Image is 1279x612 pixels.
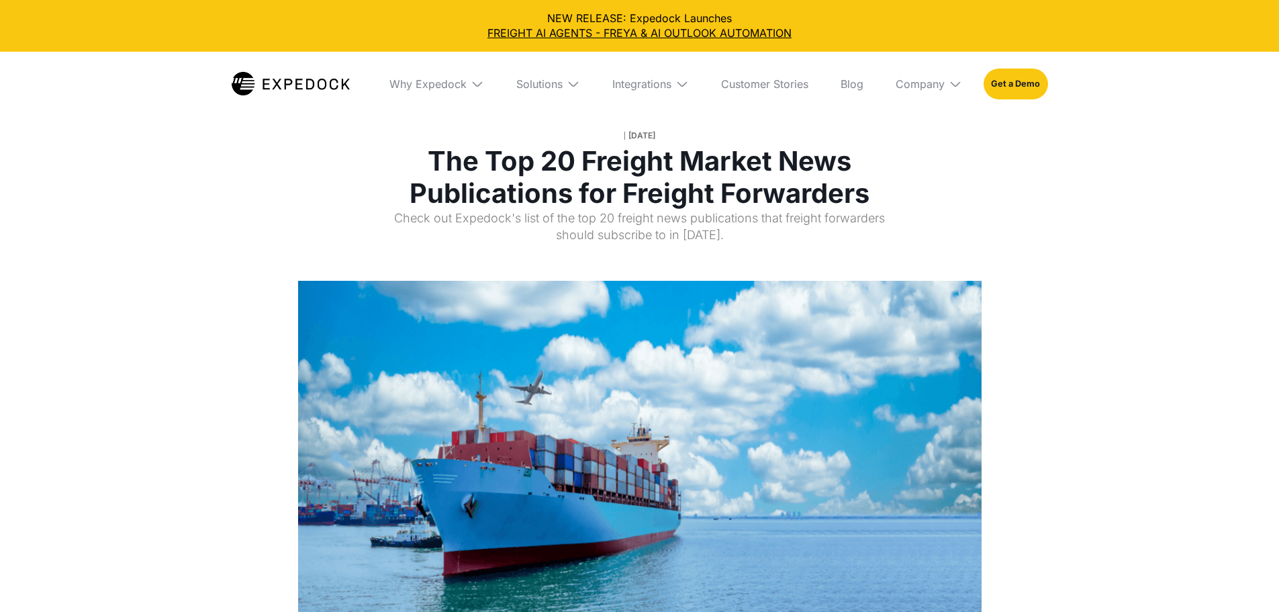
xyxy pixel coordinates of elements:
div: Company [885,52,973,116]
div: Solutions [516,77,563,91]
div: [DATE] [628,126,655,145]
div: Solutions [506,52,591,116]
div: NEW RELEASE: Expedock Launches [11,11,1268,41]
div: Why Expedock [389,77,467,91]
a: Customer Stories [710,52,819,116]
a: Blog [830,52,874,116]
p: Check out Expedock's list of the top 20 freight news publications that freight forwarders should ... [391,210,889,254]
div: Integrations [602,52,700,116]
h1: The Top 20 Freight Market News Publications for Freight Forwarders [391,145,889,210]
div: Company [896,77,945,91]
a: Get a Demo [984,69,1047,99]
div: Why Expedock [379,52,495,116]
a: FREIGHT AI AGENTS - FREYA & AI OUTLOOK AUTOMATION [11,26,1268,40]
div: Integrations [612,77,671,91]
